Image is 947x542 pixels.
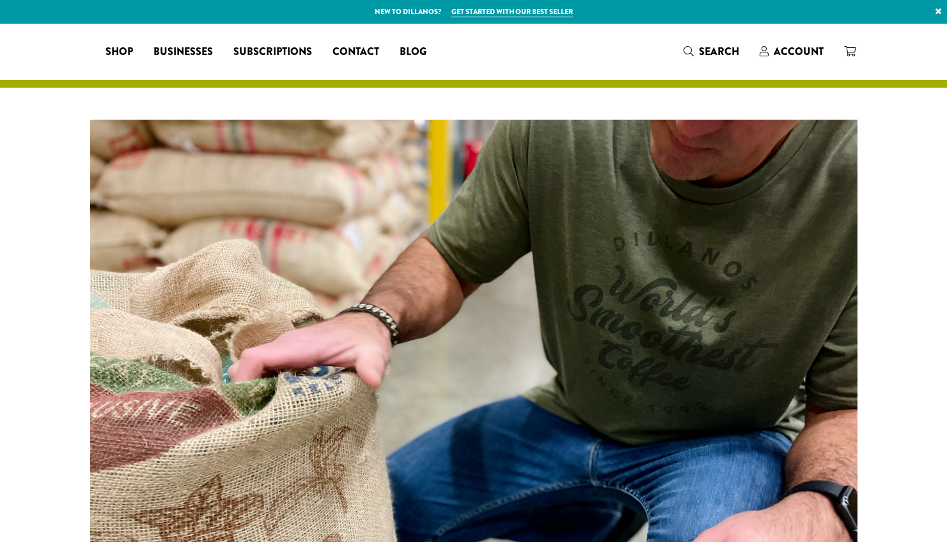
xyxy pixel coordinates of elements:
[95,42,143,62] a: Shop
[451,6,573,17] a: Get started with our best seller
[153,44,213,60] span: Businesses
[699,44,739,59] span: Search
[333,44,379,60] span: Contact
[400,44,427,60] span: Blog
[774,44,824,59] span: Account
[673,41,749,62] a: Search
[106,44,133,60] span: Shop
[233,44,312,60] span: Subscriptions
